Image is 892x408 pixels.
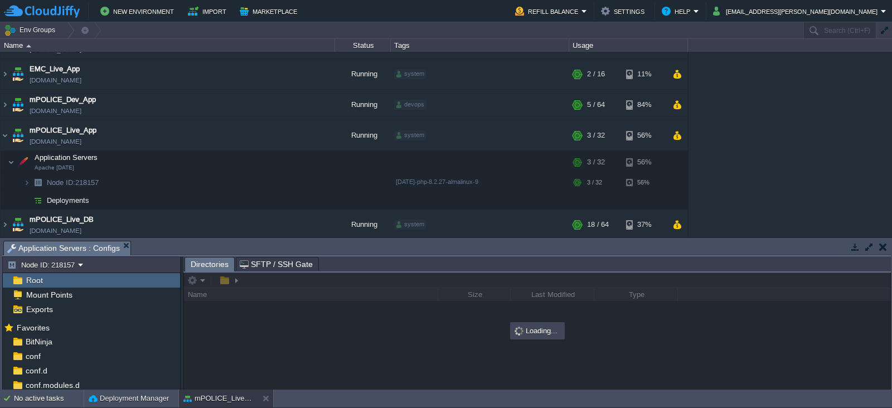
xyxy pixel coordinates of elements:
div: 5 / 64 [587,90,605,120]
button: Node ID: 218157 [7,260,78,270]
img: AMDAwAAAACH5BAEAAAAALAAAAAABAAEAAAICRAEAOw== [15,151,31,173]
div: devops [394,100,426,110]
span: Application Servers [33,153,99,162]
button: [EMAIL_ADDRESS][PERSON_NAME][DOMAIN_NAME] [713,4,881,18]
div: 56% [626,174,662,191]
button: Deployment Manager [89,393,169,404]
span: Apache [DATE] [35,164,74,171]
a: Node ID:218157 [46,178,100,187]
button: mPOLICE_Live_App [183,393,254,404]
a: Application ServersApache [DATE] [33,153,99,162]
img: AMDAwAAAACH5BAEAAAAALAAAAAABAAEAAAICRAEAOw== [10,59,26,89]
a: [DOMAIN_NAME] [30,136,81,147]
div: system [394,220,426,230]
div: 3 / 32 [587,120,605,150]
a: conf.modules.d [23,380,81,390]
div: Status [336,39,390,52]
button: Refill Balance [515,4,581,18]
button: Settings [601,4,648,18]
a: Exports [24,304,55,314]
div: 37% [626,210,662,240]
div: Usage [570,39,687,52]
img: AMDAwAAAACH5BAEAAAAALAAAAAABAAEAAAICRAEAOw== [1,90,9,120]
img: AMDAwAAAACH5BAEAAAAALAAAAAABAAEAAAICRAEAOw== [8,151,14,173]
div: Running [335,120,391,150]
img: AMDAwAAAACH5BAEAAAAALAAAAAABAAEAAAICRAEAOw== [1,120,9,150]
div: 3 / 32 [587,174,602,191]
img: AMDAwAAAACH5BAEAAAAALAAAAAABAAEAAAICRAEAOw== [26,45,31,47]
div: 3 / 32 [587,151,605,173]
span: [DOMAIN_NAME] [30,225,81,236]
span: SFTP / SSH Gate [240,258,313,271]
div: Running [335,90,391,120]
img: AMDAwAAAACH5BAEAAAAALAAAAAABAAEAAAICRAEAOw== [23,192,30,209]
img: AMDAwAAAACH5BAEAAAAALAAAAAABAAEAAAICRAEAOw== [1,59,9,89]
img: AMDAwAAAACH5BAEAAAAALAAAAAABAAEAAAICRAEAOw== [10,120,26,150]
button: New Environment [100,4,177,18]
span: 218157 [46,178,100,187]
span: Node ID: [47,178,75,187]
img: AMDAwAAAACH5BAEAAAAALAAAAAABAAEAAAICRAEAOw== [30,192,46,209]
div: 84% [626,90,662,120]
div: 2 / 16 [587,59,605,89]
a: mPOLICE_Live_App [30,125,96,136]
a: EMC_Live_App [30,64,80,75]
div: 56% [626,151,662,173]
span: Directories [191,258,229,271]
a: mPOLICE_Live_DB [30,214,94,225]
a: [DOMAIN_NAME] [30,75,81,86]
span: [DATE]-php-8.2.27-almalinux-9 [396,178,478,185]
div: Running [335,210,391,240]
a: Deployments [46,196,91,205]
a: [DOMAIN_NAME] [30,105,81,116]
a: Mount Points [24,290,74,300]
div: Loading... [511,323,564,338]
a: mPOLICE_Dev_App [30,94,96,105]
button: Help [662,4,694,18]
img: AMDAwAAAACH5BAEAAAAALAAAAAABAAEAAAICRAEAOw== [23,174,30,191]
div: 11% [626,59,662,89]
button: Marketplace [240,4,300,18]
a: Root [24,275,45,285]
a: Favorites [14,323,51,332]
div: Tags [391,39,569,52]
button: Env Groups [4,22,59,38]
div: No active tasks [14,390,84,407]
div: 18 / 64 [587,210,609,240]
button: Import [188,4,230,18]
div: system [394,130,426,140]
img: AMDAwAAAACH5BAEAAAAALAAAAAABAAEAAAICRAEAOw== [10,90,26,120]
a: conf.d [23,366,49,376]
a: conf [23,351,42,361]
div: Name [1,39,334,52]
span: Favorites [14,323,51,333]
img: CloudJiffy [4,4,80,18]
img: AMDAwAAAACH5BAEAAAAALAAAAAABAAEAAAICRAEAOw== [30,174,46,191]
img: AMDAwAAAACH5BAEAAAAALAAAAAABAAEAAAICRAEAOw== [10,210,26,240]
a: BitNinja [23,337,54,347]
span: Application Servers : Configs [7,241,120,255]
div: Running [335,59,391,89]
div: system [394,69,426,79]
div: 56% [626,120,662,150]
img: AMDAwAAAACH5BAEAAAAALAAAAAABAAEAAAICRAEAOw== [1,210,9,240]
